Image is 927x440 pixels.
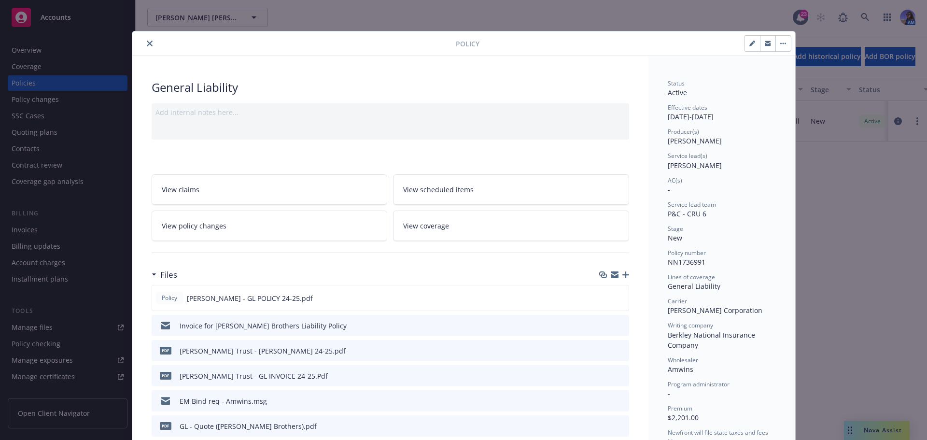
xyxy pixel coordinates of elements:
[403,185,474,195] span: View scheduled items
[668,209,706,218] span: P&C - CRU 6
[668,428,768,437] span: Newfront will file state taxes and fees
[668,161,722,170] span: [PERSON_NAME]
[668,103,707,112] span: Effective dates
[601,371,609,381] button: download file
[668,380,730,388] span: Program administrator
[668,200,716,209] span: Service lead team
[601,293,608,303] button: download file
[180,346,346,356] div: [PERSON_NAME] Trust - [PERSON_NAME] 24-25.pdf
[668,225,683,233] span: Stage
[162,221,226,231] span: View policy changes
[601,421,609,431] button: download file
[668,273,715,281] span: Lines of coverage
[187,293,313,303] span: [PERSON_NAME] - GL POLICY 24-25.pdf
[393,211,629,241] a: View coverage
[152,211,388,241] a: View policy changes
[668,176,682,185] span: AC(s)
[152,79,629,96] div: General Liability
[668,249,706,257] span: Policy number
[668,136,722,145] span: [PERSON_NAME]
[160,294,179,302] span: Policy
[152,174,388,205] a: View claims
[155,107,625,117] div: Add internal notes here...
[616,293,625,303] button: preview file
[668,330,757,350] span: Berkley National Insurance Company
[160,269,177,281] h3: Files
[144,38,155,49] button: close
[601,396,609,406] button: download file
[668,365,693,374] span: Amwins
[180,321,347,331] div: Invoice for [PERSON_NAME] Brothers Liability Policy
[403,221,449,231] span: View coverage
[160,372,171,379] span: Pdf
[617,321,625,331] button: preview file
[180,421,317,431] div: GL - Quote ([PERSON_NAME] Brothers).pdf
[180,371,328,381] div: [PERSON_NAME] Trust - GL INVOICE 24-25.Pdf
[668,88,687,97] span: Active
[456,39,479,49] span: Policy
[160,347,171,354] span: pdf
[601,346,609,356] button: download file
[668,404,692,412] span: Premium
[668,103,776,122] div: [DATE] - [DATE]
[180,396,267,406] div: EM Bind req - Amwins.msg
[668,152,707,160] span: Service lead(s)
[617,346,625,356] button: preview file
[668,128,699,136] span: Producer(s)
[668,257,705,267] span: NN1736991
[668,281,776,291] div: General Liability
[162,185,199,195] span: View claims
[617,371,625,381] button: preview file
[160,422,171,429] span: pdf
[668,297,687,305] span: Carrier
[668,185,670,194] span: -
[617,396,625,406] button: preview file
[668,306,762,315] span: [PERSON_NAME] Corporation
[152,269,177,281] div: Files
[668,233,682,242] span: New
[601,321,609,331] button: download file
[393,174,629,205] a: View scheduled items
[668,389,670,398] span: -
[617,421,625,431] button: preview file
[668,79,685,87] span: Status
[668,356,698,364] span: Wholesaler
[668,413,699,422] span: $2,201.00
[668,321,713,329] span: Writing company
